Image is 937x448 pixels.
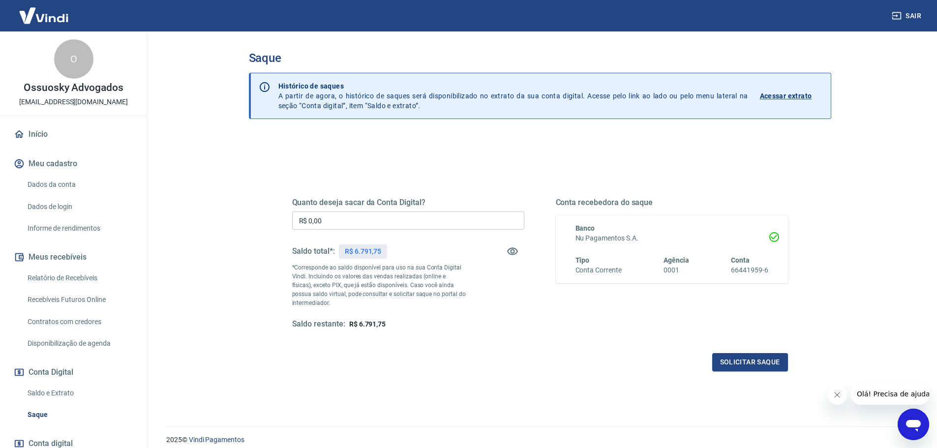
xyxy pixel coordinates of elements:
a: Dados da conta [24,175,135,195]
h6: 0001 [664,265,689,275]
h5: Conta recebedora do saque [556,198,788,208]
p: R$ 6.791,75 [345,246,381,257]
p: *Corresponde ao saldo disponível para uso na sua Conta Digital Vindi. Incluindo os valores das ve... [292,263,466,307]
button: Solicitar saque [712,353,788,371]
h6: Conta Corrente [575,265,622,275]
button: Meus recebíveis [12,246,135,268]
img: Vindi [12,0,76,30]
a: Recebíveis Futuros Online [24,290,135,310]
h3: Saque [249,51,831,65]
span: Agência [664,256,689,264]
iframe: Mensagem da empresa [851,383,929,405]
a: Vindi Pagamentos [189,436,244,444]
p: Ossuosky Advogados [24,83,123,93]
span: R$ 6.791,75 [349,320,386,328]
h6: 66441959-6 [731,265,768,275]
p: 2025 © [166,435,913,445]
div: O [54,39,93,79]
h5: Saldo restante: [292,319,345,329]
a: Saldo e Extrato [24,383,135,403]
button: Sair [890,7,925,25]
a: Disponibilização de agenda [24,333,135,354]
h5: Quanto deseja sacar da Conta Digital? [292,198,524,208]
a: Início [12,123,135,145]
iframe: Botão para abrir a janela de mensagens [898,409,929,440]
a: Relatório de Recebíveis [24,268,135,288]
a: Contratos com credores [24,312,135,332]
h5: Saldo total*: [292,246,335,256]
a: Dados de login [24,197,135,217]
span: Banco [575,224,595,232]
span: Tipo [575,256,590,264]
button: Conta Digital [12,361,135,383]
p: [EMAIL_ADDRESS][DOMAIN_NAME] [19,97,128,107]
a: Informe de rendimentos [24,218,135,239]
p: Histórico de saques [278,81,748,91]
p: A partir de agora, o histórico de saques será disponibilizado no extrato da sua conta digital. Ac... [278,81,748,111]
a: Acessar extrato [760,81,823,111]
p: Acessar extrato [760,91,812,101]
a: Saque [24,405,135,425]
iframe: Fechar mensagem [827,385,847,405]
span: Olá! Precisa de ajuda? [6,7,83,15]
button: Meu cadastro [12,153,135,175]
h6: Nu Pagamentos S.A. [575,233,768,243]
span: Conta [731,256,750,264]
